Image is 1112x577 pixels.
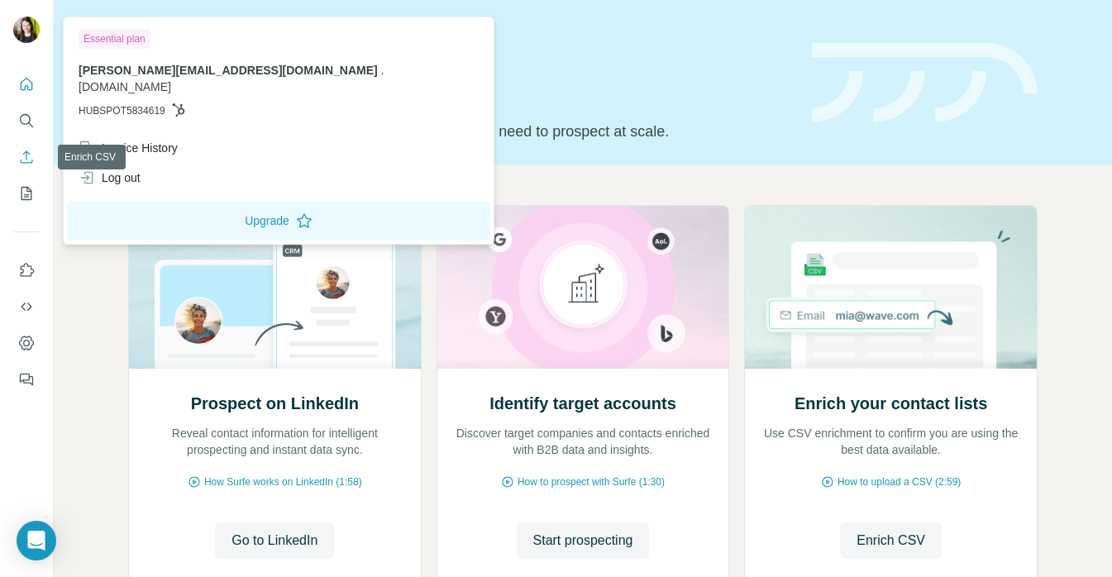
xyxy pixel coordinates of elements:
img: Identify target accounts [437,206,730,369]
button: Go to LinkedIn [215,522,334,559]
p: Use CSV enrichment to confirm you are using the best data available. [761,425,1020,458]
h2: Enrich your contact lists [795,392,987,415]
button: Start prospecting [517,522,650,559]
img: banner [812,43,1038,123]
span: . [381,64,384,77]
span: Go to LinkedIn [231,531,317,551]
span: How Surfe works on LinkedIn (1:58) [204,474,362,489]
span: HUBSPOT5834619 [79,103,165,118]
button: Dashboard [13,328,40,358]
p: Reveal contact information for intelligent prospecting and instant data sync. [146,425,404,458]
button: Feedback [13,365,40,394]
button: Upgrade [67,201,490,241]
span: [PERSON_NAME][EMAIL_ADDRESS][DOMAIN_NAME] [79,64,378,77]
button: Enrich CSV [13,142,40,172]
img: Enrich your contact lists [744,206,1038,369]
span: Start prospecting [533,531,633,551]
span: How to upload a CSV (2:59) [838,474,961,489]
button: Search [13,106,40,136]
img: Prospect on LinkedIn [128,206,422,369]
img: Avatar [13,17,40,43]
h2: Prospect on LinkedIn [191,392,359,415]
span: Enrich CSV [857,531,925,551]
button: Quick start [13,69,40,99]
button: My lists [13,179,40,208]
div: Open Intercom Messenger [17,521,56,560]
div: Invoice History [79,140,178,156]
div: Essential plan [79,29,150,49]
button: Use Surfe API [13,292,40,322]
button: Enrich CSV [840,522,942,559]
span: How to prospect with Surfe (1:30) [518,474,665,489]
button: Use Surfe on LinkedIn [13,255,40,285]
p: Discover target companies and contacts enriched with B2B data and insights. [454,425,713,458]
h2: Identify target accounts [489,392,676,415]
span: [DOMAIN_NAME] [79,80,171,93]
div: Log out [79,169,141,186]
